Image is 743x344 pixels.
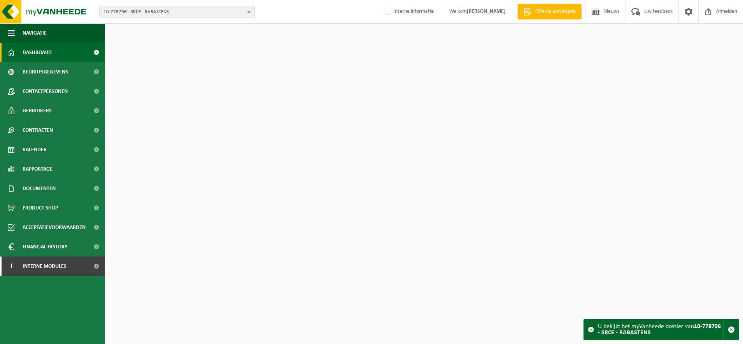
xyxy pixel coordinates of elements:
span: I [8,257,15,276]
span: Bedrijfsgegevens [23,62,68,82]
span: Acceptatievoorwaarden [23,218,86,237]
span: Financial History [23,237,67,257]
strong: 10-778796 - SRCE - RABASTENS [598,323,721,336]
div: U bekijkt het myVanheede dossier van [598,320,724,340]
span: 10-778796 - SRCE - RABASTENS [103,6,244,18]
span: Offerte aanvragen [533,8,578,16]
label: Interne informatie [382,6,434,17]
span: Dashboard [23,43,52,62]
span: Contracten [23,120,53,140]
span: Interne modules [23,257,67,276]
span: Navigatie [23,23,47,43]
span: Contactpersonen [23,82,68,101]
span: Product Shop [23,198,58,218]
a: Offerte aanvragen [517,4,582,19]
strong: [PERSON_NAME] [467,9,506,14]
span: Rapportage [23,159,53,179]
span: Documenten [23,179,56,198]
span: Gebruikers [23,101,52,120]
button: 10-778796 - SRCE - RABASTENS [99,6,255,17]
span: Kalender [23,140,47,159]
